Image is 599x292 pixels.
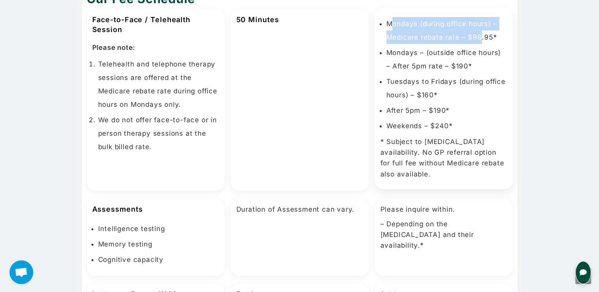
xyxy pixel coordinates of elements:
li: Telehealth and telephone therapy sessions are offered at the Medicare rebate rate during office h... [98,57,219,111]
a: Scroll to the top of the page [575,268,591,284]
p: Please inquire within. [380,204,507,215]
h3: 50 Minutes [236,15,363,25]
li: Tuesdays to Fridays (during office hours) – $160* [386,75,507,102]
li: We do not offer face-to-face or in person therapy sessions at the bulk billed rate. [98,113,219,154]
li: Weekends – $240* [386,119,507,133]
button: Open chat for queries [575,261,591,284]
li: Mondays – (outside office hours) – After 5pm rate – $190* [386,46,507,73]
p: – Depending on the [MEDICAL_DATA] and their availability.* [380,219,507,251]
li: After 5pm – $190* [386,104,507,117]
li: Memory testing [98,237,219,251]
div: Open chat [10,260,33,284]
p: Duration of Assessment can vary. [236,204,363,215]
strong: Please note: [92,44,135,51]
li: Mondays (during office hours) – Medicare rebate rate – $98.95* [386,17,507,44]
li: Intelligence testing [98,222,219,235]
h3: Assessments [92,204,219,214]
h3: Face-to-Face / Telehealth Session [92,15,219,34]
p: * Subject to [MEDICAL_DATA] availability. No GP referral option for full fee without Medicare reb... [380,137,507,180]
li: Cognitive capacity [98,253,219,266]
